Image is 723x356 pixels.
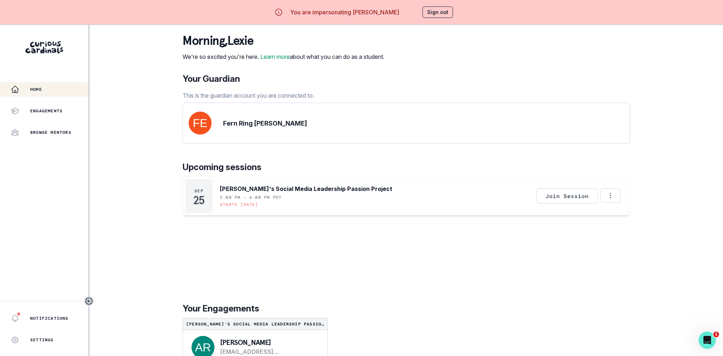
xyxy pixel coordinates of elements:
p: morning , Lexie [183,34,384,48]
span: 1 [713,332,719,337]
p: 5:00 PM - 6:00 PM PDT [220,195,282,200]
a: Learn more [260,53,290,60]
img: Curious Cardinals Logo [25,41,63,53]
p: Sep [194,188,203,194]
p: This is the guardian account you are connected to. [183,91,314,100]
a: [EMAIL_ADDRESS][DOMAIN_NAME] [220,347,316,356]
p: [PERSON_NAME] [220,339,316,346]
p: You are impersonating [PERSON_NAME] [290,8,399,17]
button: Options [600,188,620,203]
iframe: Intercom live chat [699,332,716,349]
p: Upcoming sessions [183,161,630,174]
p: [PERSON_NAME]'s Social Media Leadership Passion Project [220,184,392,193]
p: [PERSON_NAME]'s Social Media Leadership Passion Project [186,321,325,327]
p: Notifications [30,315,68,321]
img: svg [189,112,212,135]
p: Settings [30,337,54,343]
button: Toggle sidebar [84,296,94,306]
p: Engagements [30,108,62,114]
p: Browse Mentors [30,130,71,135]
button: Sign out [422,6,453,18]
p: Home [30,86,42,92]
p: We're so excited you're here. about what you can do as a student. [183,52,384,61]
p: Your Engagements [183,302,630,315]
p: Your Guardian [183,72,314,85]
p: Fern Ring [PERSON_NAME] [223,118,307,128]
p: 25 [193,197,204,204]
p: Starts [DATE] [220,202,258,207]
button: Join Session [537,188,597,203]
